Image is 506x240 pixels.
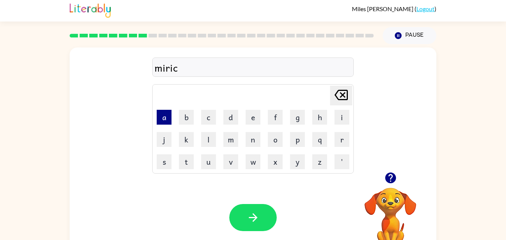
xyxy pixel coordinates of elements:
img: Literably [70,1,111,18]
button: v [223,154,238,169]
button: e [246,110,260,125]
div: ( ) [352,5,436,12]
button: r [334,132,349,147]
button: z [312,154,327,169]
button: ' [334,154,349,169]
button: t [179,154,194,169]
button: h [312,110,327,125]
button: l [201,132,216,147]
span: Miles [PERSON_NAME] [352,5,415,12]
button: m [223,132,238,147]
button: s [157,154,172,169]
div: miric [154,60,352,75]
button: f [268,110,283,125]
button: p [290,132,305,147]
button: n [246,132,260,147]
a: Logout [416,5,435,12]
button: u [201,154,216,169]
button: g [290,110,305,125]
button: i [334,110,349,125]
button: d [223,110,238,125]
button: Pause [383,27,436,44]
button: k [179,132,194,147]
button: y [290,154,305,169]
button: a [157,110,172,125]
button: w [246,154,260,169]
button: c [201,110,216,125]
button: j [157,132,172,147]
button: b [179,110,194,125]
button: o [268,132,283,147]
button: q [312,132,327,147]
button: x [268,154,283,169]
